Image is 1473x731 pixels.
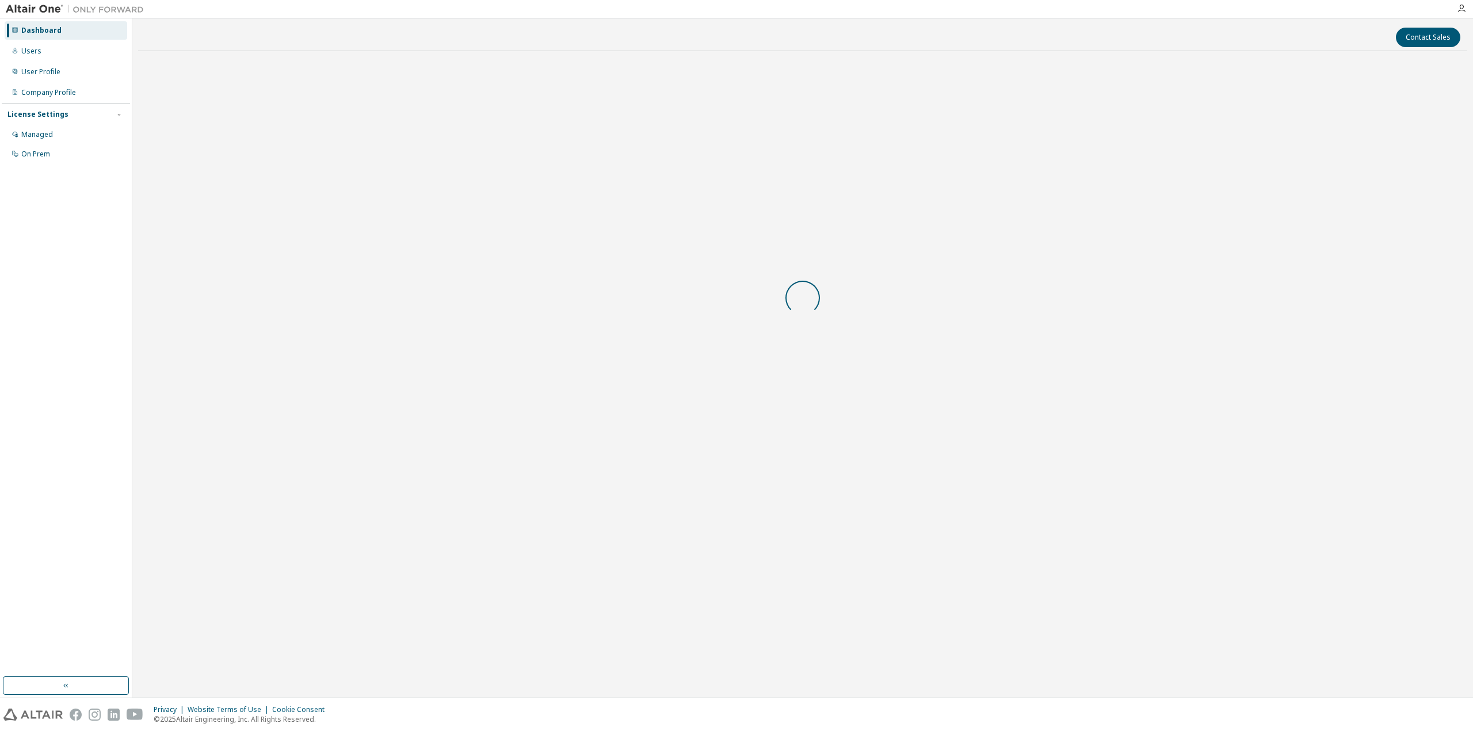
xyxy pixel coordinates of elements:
img: linkedin.svg [108,709,120,721]
img: youtube.svg [127,709,143,721]
div: Managed [21,130,53,139]
img: Altair One [6,3,150,15]
div: Users [21,47,41,56]
div: Privacy [154,705,188,714]
p: © 2025 Altair Engineering, Inc. All Rights Reserved. [154,714,331,724]
img: instagram.svg [89,709,101,721]
div: On Prem [21,150,50,159]
img: facebook.svg [70,709,82,721]
div: License Settings [7,110,68,119]
button: Contact Sales [1396,28,1460,47]
div: Company Profile [21,88,76,97]
img: altair_logo.svg [3,709,63,721]
div: Dashboard [21,26,62,35]
div: Cookie Consent [272,705,331,714]
div: Website Terms of Use [188,705,272,714]
div: User Profile [21,67,60,76]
